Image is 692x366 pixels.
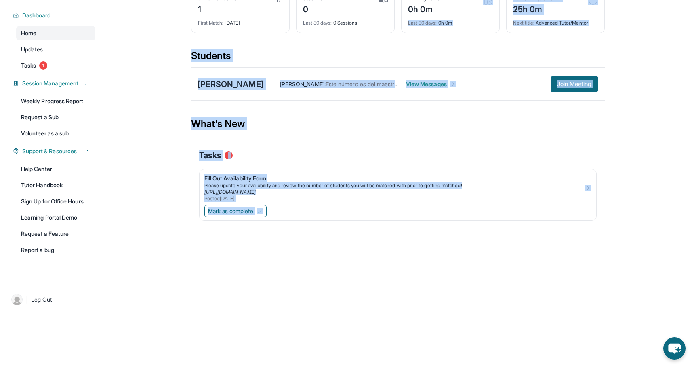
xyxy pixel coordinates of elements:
a: Report a bug [16,243,95,257]
span: Home [21,29,36,37]
button: Dashboard [19,11,90,19]
span: Last 30 days : [303,20,332,26]
span: Dashboard [22,11,51,19]
a: Tasks1 [16,58,95,73]
div: 0h 0m [408,2,440,15]
span: Mark as complete [208,207,253,215]
div: What's New [191,106,605,142]
span: Join Meeting [557,82,592,87]
span: First Match : [198,20,224,26]
div: [DATE] [198,15,283,26]
span: Next title : [513,20,535,26]
div: Students [191,49,605,67]
a: Request a Sub [16,110,95,125]
div: Please update your availability and review the number of students you will be matched with prior ... [204,182,585,189]
a: Fill Out Availability FormPlease update your availability and review the number of students you w... [200,169,596,203]
span: | [26,295,28,305]
span: Este número es del maestro como no a contestado [326,80,456,87]
a: Home [16,26,95,40]
img: Mark as complete [257,208,263,214]
div: 1 [198,2,236,15]
a: Tutor Handbook [16,178,95,193]
a: Sign Up for Office Hours [16,194,95,209]
div: 0 [303,2,323,15]
button: Join Meeting [551,76,598,92]
span: Tasks [21,61,36,70]
span: Log Out [31,296,52,304]
div: 25h 0m [513,2,562,15]
a: Request a Feature [16,226,95,241]
span: Updates [21,45,43,53]
div: 0h 0m [408,15,493,26]
a: Help Center [16,162,95,176]
div: [PERSON_NAME] [198,78,264,90]
span: Tasks [199,150,221,161]
a: Weekly Progress Report [16,94,95,108]
button: Mark as complete [204,205,267,217]
span: View Messages [406,80,456,88]
span: 1 [39,61,47,70]
span: Support & Resources [22,147,77,155]
div: Posted [DATE] [204,195,585,202]
span: Session Management [22,79,78,87]
img: user-img [11,294,23,305]
button: chat-button [663,337,686,360]
button: Session Management [19,79,90,87]
a: |Log Out [8,291,95,309]
a: [URL][DOMAIN_NAME] [204,189,256,195]
a: Volunteer as a sub [16,126,95,141]
a: Updates [16,42,95,57]
span: Last 30 days : [408,20,437,26]
span: 1 [225,151,233,159]
button: Support & Resources [19,147,90,155]
img: Chevron-Right [450,81,456,87]
a: Learning Portal Demo [16,210,95,225]
div: Advanced Tutor/Mentor [513,15,598,26]
div: 0 Sessions [303,15,388,26]
div: Fill Out Availability Form [204,174,585,182]
span: [PERSON_NAME] : [280,80,326,87]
